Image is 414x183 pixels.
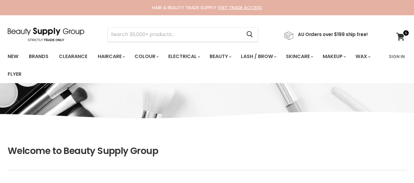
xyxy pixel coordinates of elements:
[205,50,235,63] a: Beauty
[281,50,317,63] a: Skincare
[236,50,280,63] a: Lash / Brow
[351,50,374,63] a: Wax
[108,27,241,42] input: Search
[219,4,262,11] a: GET TRADE ACCESS
[24,50,53,63] a: Brands
[108,27,258,42] form: Product
[3,68,26,81] a: Flyer
[8,145,406,156] h1: Welcome to Beauty Supply Group
[164,50,204,63] a: Electrical
[54,50,92,63] a: Clearance
[3,48,385,83] ul: Main menu
[130,50,162,63] a: Colour
[93,50,129,63] a: Haircare
[385,50,408,63] a: Sign In
[318,50,350,63] a: Makeup
[241,27,258,42] button: Search
[383,154,408,177] iframe: Gorgias live chat messenger
[3,50,23,63] a: New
